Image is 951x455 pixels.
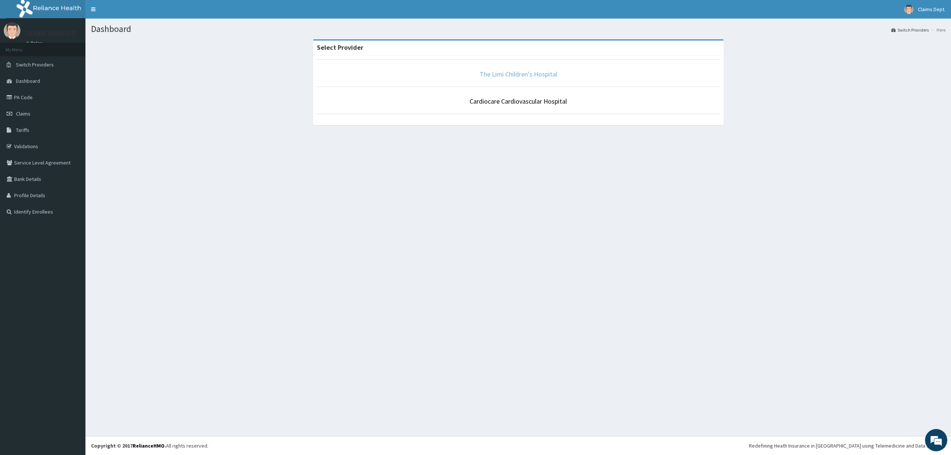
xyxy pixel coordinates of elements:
[749,442,945,449] div: Redefining Heath Insurance in [GEOGRAPHIC_DATA] using Telemedicine and Data Science!
[16,78,40,84] span: Dashboard
[91,24,945,34] h1: Dashboard
[317,43,363,52] strong: Select Provider
[26,30,76,37] p: CLAIMS MANAGER
[929,27,945,33] li: Here
[16,127,29,133] span: Tariffs
[470,97,567,105] a: Cardiocare Cardiovascular Hospital
[891,27,929,33] a: Switch Providers
[16,110,30,117] span: Claims
[85,436,951,455] footer: All rights reserved.
[918,6,945,13] span: Claims Dept.
[904,5,913,14] img: User Image
[133,442,165,449] a: RelianceHMO
[16,61,54,68] span: Switch Providers
[26,40,44,46] a: Online
[91,442,166,449] strong: Copyright © 2017 .
[480,70,557,78] a: The Limi Children's Hospital
[4,22,20,39] img: User Image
